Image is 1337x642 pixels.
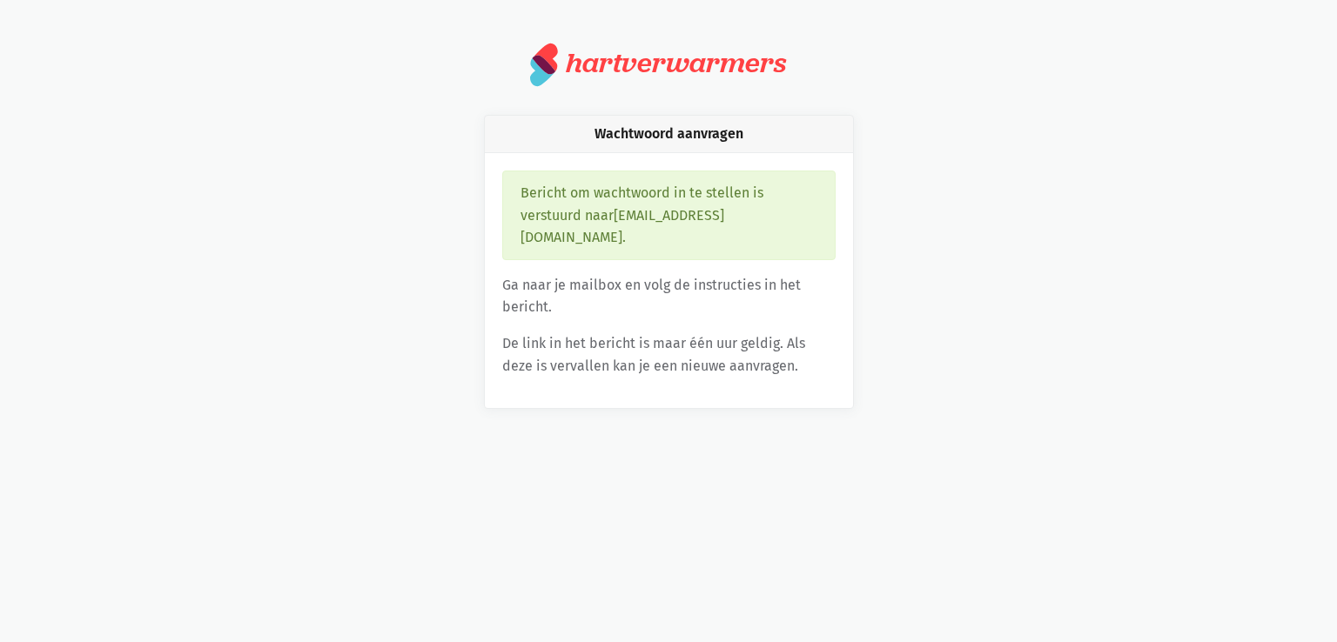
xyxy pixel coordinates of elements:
a: hartverwarmers [530,42,807,87]
p: De link in het bericht is maar één uur geldig. Als deze is vervallen kan je een nieuwe aanvragen. [502,332,836,377]
img: logo.svg [530,42,559,87]
div: Wachtwoord aanvragen [485,116,853,153]
div: Bericht om wachtwoord in te stellen is verstuurd naar [EMAIL_ADDRESS][DOMAIN_NAME] . [502,171,836,260]
div: hartverwarmers [566,47,786,79]
p: Ga naar je mailbox en volg de instructies in het bericht. [502,274,836,318]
